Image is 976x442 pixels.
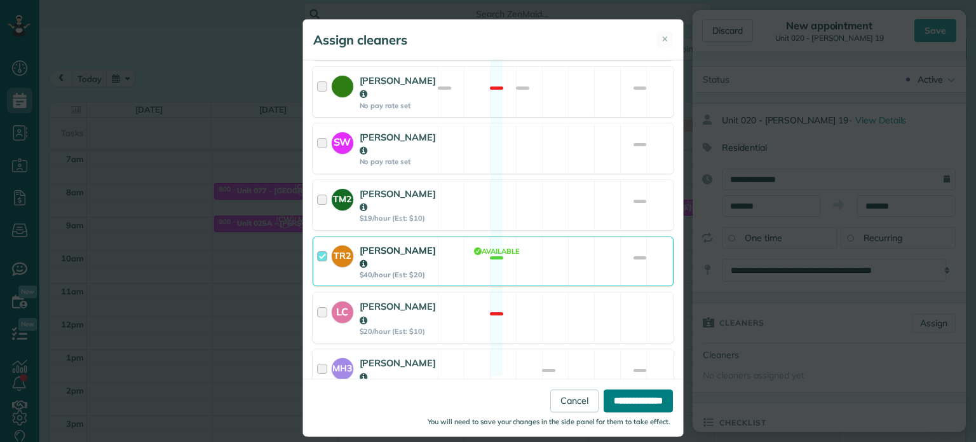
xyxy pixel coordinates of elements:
[360,157,437,166] strong: No pay rate set
[661,33,668,45] span: ✕
[332,132,353,150] strong: SW
[360,244,437,270] strong: [PERSON_NAME]
[428,418,670,427] small: You will need to save your changes in the side panel for them to take effect.
[332,245,353,263] strong: TR2
[313,31,407,49] h5: Assign cleaners
[360,131,437,156] strong: [PERSON_NAME]
[332,301,353,319] strong: LC
[360,300,437,326] strong: [PERSON_NAME]
[360,101,437,110] strong: No pay rate set
[360,214,437,223] strong: $19/hour (Est: $10)
[550,390,599,413] a: Cancel
[332,358,353,375] strong: MH3
[360,327,437,336] strong: $20/hour (Est: $10)
[332,189,353,206] strong: TM2
[360,74,437,100] strong: [PERSON_NAME]
[360,270,437,279] strong: $40/hour (Est: $20)
[360,188,437,213] strong: [PERSON_NAME]
[360,357,437,382] strong: [PERSON_NAME]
